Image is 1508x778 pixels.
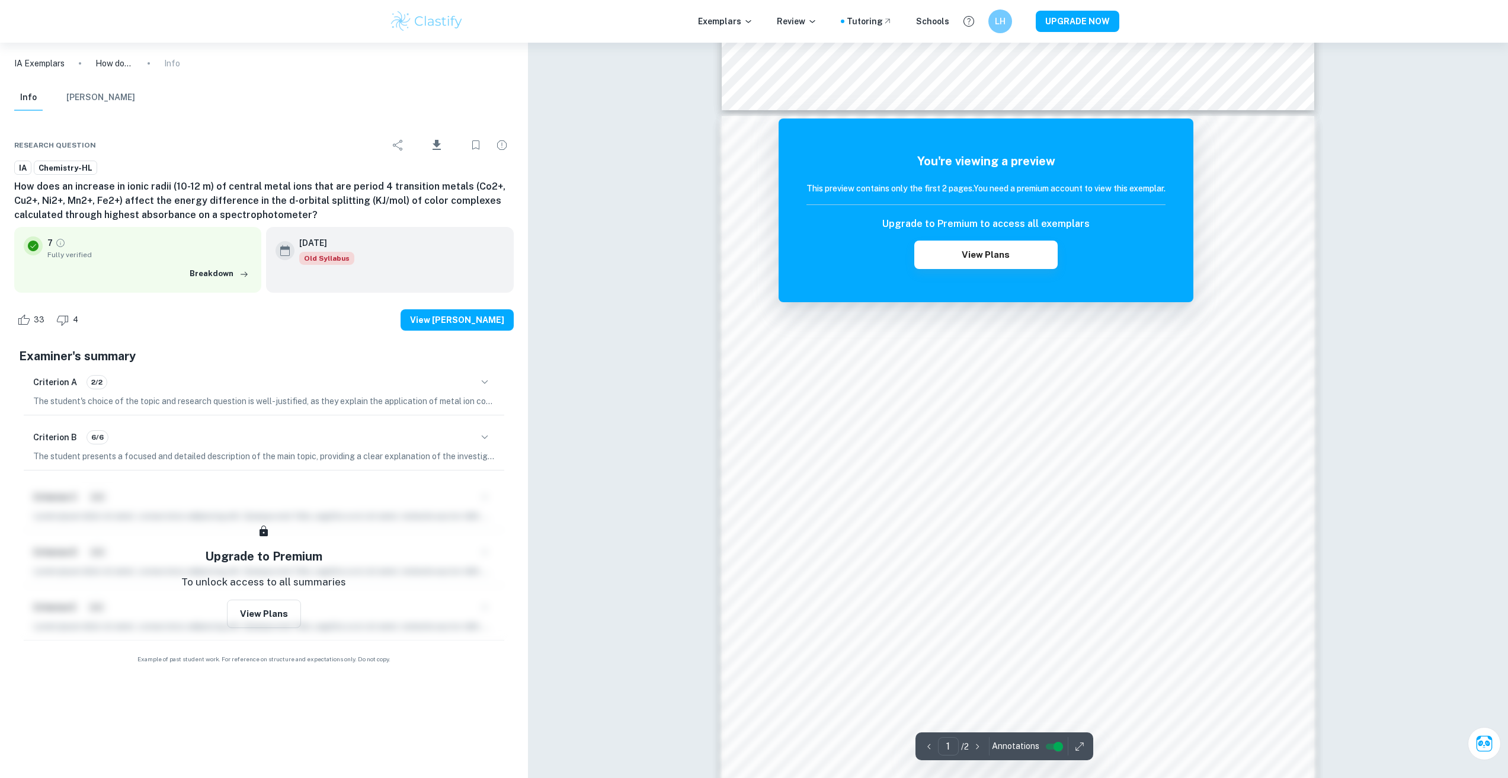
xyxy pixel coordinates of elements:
[66,314,85,326] span: 4
[87,432,108,443] span: 6/6
[1468,727,1501,760] button: Ask Clai
[916,15,949,28] a: Schools
[698,15,753,28] p: Exemplars
[14,85,43,111] button: Info
[47,236,53,249] p: 7
[34,161,97,175] a: Chemistry-HL
[914,241,1058,269] button: View Plans
[33,376,77,389] h6: Criterion A
[490,133,514,157] div: Report issue
[777,15,817,28] p: Review
[33,431,77,444] h6: Criterion B
[14,161,31,175] a: IA
[401,309,514,331] button: View [PERSON_NAME]
[53,310,85,329] div: Dislike
[87,377,107,388] span: 2/2
[882,217,1090,231] h6: Upgrade to Premium to access all exemplars
[47,249,252,260] span: Fully verified
[961,740,969,753] p: / 2
[412,130,462,161] div: Download
[15,162,31,174] span: IA
[806,182,1166,195] h6: This preview contains only the first 2 pages. You need a premium account to view this exemplar.
[55,238,66,248] a: Grade fully verified
[66,85,135,111] button: [PERSON_NAME]
[988,9,1012,33] button: LH
[205,548,322,565] h5: Upgrade to Premium
[14,310,51,329] div: Like
[299,252,354,265] div: Starting from the May 2025 session, the Chemistry IA requirements have changed. It's OK to refer ...
[14,140,96,151] span: Research question
[95,57,133,70] p: How does an increase in ionic radii (10-12 m) of central metal ions that are period 4 transition ...
[806,152,1166,170] h5: You're viewing a preview
[27,314,51,326] span: 33
[299,252,354,265] span: Old Syllabus
[34,162,97,174] span: Chemistry-HL
[959,11,979,31] button: Help and Feedback
[993,15,1007,28] h6: LH
[299,236,345,249] h6: [DATE]
[992,740,1039,753] span: Annotations
[1036,11,1119,32] button: UPGRADE NOW
[14,57,65,70] a: IA Exemplars
[847,15,892,28] a: Tutoring
[14,655,514,664] span: Example of past student work. For reference on structure and expectations only. Do not copy.
[33,395,495,408] p: The student's choice of the topic and research question is well-justified, as they explain the ap...
[386,133,410,157] div: Share
[227,600,301,628] button: View Plans
[33,450,495,463] p: The student presents a focused and detailed description of the main topic, providing a clear expl...
[19,347,509,365] h5: Examiner's summary
[14,180,514,222] h6: How does an increase in ionic radii (10-12 m) of central metal ions that are period 4 transition ...
[464,133,488,157] div: Bookmark
[389,9,465,33] img: Clastify logo
[181,575,346,590] p: To unlock access to all summaries
[187,265,252,283] button: Breakdown
[164,57,180,70] p: Info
